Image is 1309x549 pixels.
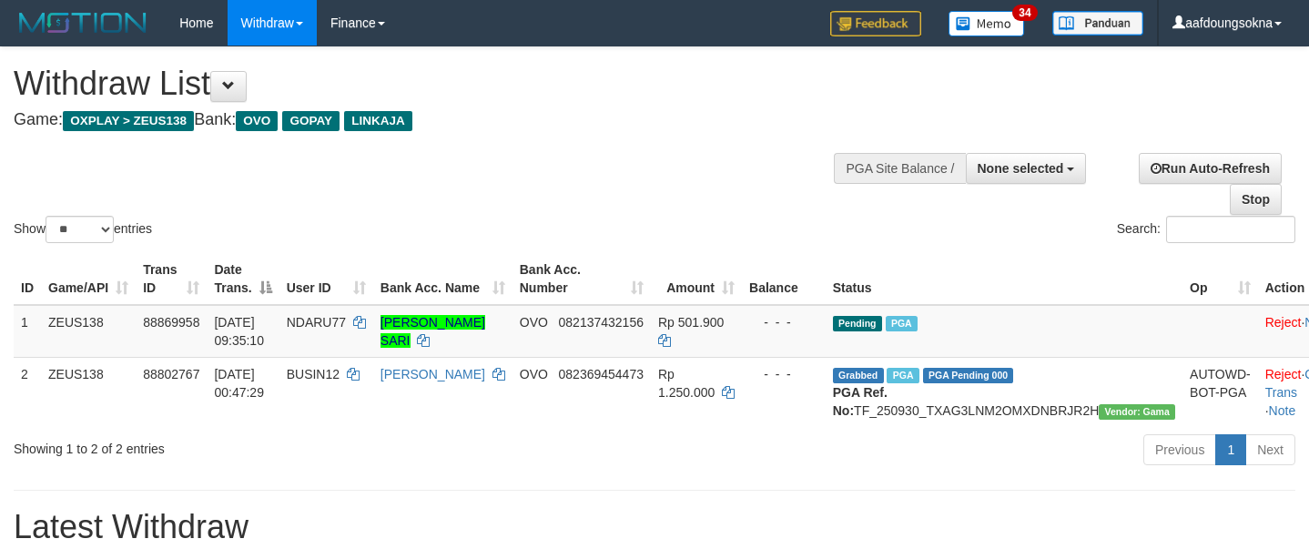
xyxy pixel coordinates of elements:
img: MOTION_logo.png [14,9,152,36]
span: 88802767 [143,367,199,381]
div: - - - [749,365,818,383]
span: Pending [833,316,882,331]
span: Marked by aafpengsreynich [886,316,918,331]
div: Showing 1 to 2 of 2 entries [14,432,532,458]
span: [DATE] 09:35:10 [214,315,264,348]
th: Date Trans.: activate to sort column descending [207,253,279,305]
select: Showentries [46,216,114,243]
div: - - - [749,313,818,331]
span: Copy 082369454473 to clipboard [559,367,644,381]
span: OVO [236,111,278,131]
td: AUTOWD-BOT-PGA [1182,357,1258,427]
span: [DATE] 00:47:29 [214,367,264,400]
a: Reject [1265,315,1302,330]
th: Game/API: activate to sort column ascending [41,253,136,305]
th: Amount: activate to sort column ascending [651,253,742,305]
span: GOPAY [282,111,340,131]
label: Search: [1117,216,1295,243]
a: Next [1245,434,1295,465]
img: panduan.png [1052,11,1143,36]
th: Trans ID: activate to sort column ascending [136,253,207,305]
img: Feedback.jpg [830,11,921,36]
span: 88869958 [143,315,199,330]
td: ZEUS138 [41,305,136,358]
span: Grabbed [833,368,884,383]
span: Marked by aafsreyleap [887,368,918,383]
td: 1 [14,305,41,358]
a: Note [1269,403,1296,418]
a: Reject [1265,367,1302,381]
span: Rp 1.250.000 [658,367,715,400]
label: Show entries [14,216,152,243]
input: Search: [1166,216,1295,243]
a: Previous [1143,434,1216,465]
td: TF_250930_TXAG3LNM2OMXDNBRJR2H [826,357,1182,427]
th: Balance [742,253,826,305]
span: Vendor URL: https://trx31.1velocity.biz [1099,404,1175,420]
span: OVO [520,367,548,381]
span: 34 [1012,5,1037,21]
img: Button%20Memo.svg [949,11,1025,36]
th: ID [14,253,41,305]
span: OVO [520,315,548,330]
td: ZEUS138 [41,357,136,427]
a: Run Auto-Refresh [1139,153,1282,184]
th: Status [826,253,1182,305]
a: Stop [1230,184,1282,215]
div: PGA Site Balance / [834,153,965,184]
button: None selected [966,153,1087,184]
span: OXPLAY > ZEUS138 [63,111,194,131]
span: Copy 082137432156 to clipboard [559,315,644,330]
span: BUSIN12 [287,367,340,381]
a: [PERSON_NAME] [381,367,485,381]
th: Bank Acc. Number: activate to sort column ascending [512,253,651,305]
h1: Latest Withdraw [14,509,1295,545]
h4: Game: Bank: [14,111,855,129]
th: Op: activate to sort column ascending [1182,253,1258,305]
span: PGA Pending [923,368,1014,383]
b: PGA Ref. No: [833,385,888,418]
span: LINKAJA [344,111,412,131]
th: User ID: activate to sort column ascending [279,253,373,305]
th: Bank Acc. Name: activate to sort column ascending [373,253,512,305]
span: NDARU77 [287,315,346,330]
a: 1 [1215,434,1246,465]
h1: Withdraw List [14,66,855,102]
span: Rp 501.900 [658,315,724,330]
a: [PERSON_NAME] SARI [381,315,485,348]
span: None selected [978,161,1064,176]
td: 2 [14,357,41,427]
